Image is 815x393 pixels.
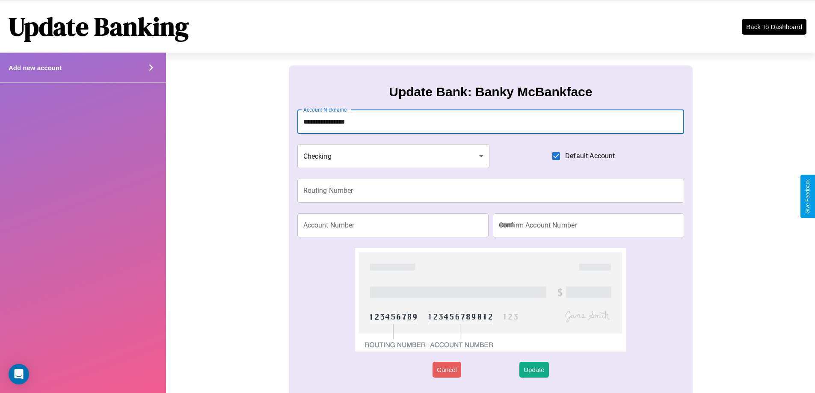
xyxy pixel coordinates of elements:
h3: Update Bank: Banky McBankface [389,85,592,99]
h1: Update Banking [9,9,189,44]
img: check [355,248,626,352]
div: Checking [297,144,490,168]
div: Open Intercom Messenger [9,364,29,384]
button: Back To Dashboard [742,19,806,35]
button: Cancel [433,362,461,378]
button: Update [519,362,548,378]
h4: Add new account [9,64,62,71]
label: Account Nickname [303,106,347,113]
div: Give Feedback [805,179,811,214]
span: Default Account [565,151,615,161]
